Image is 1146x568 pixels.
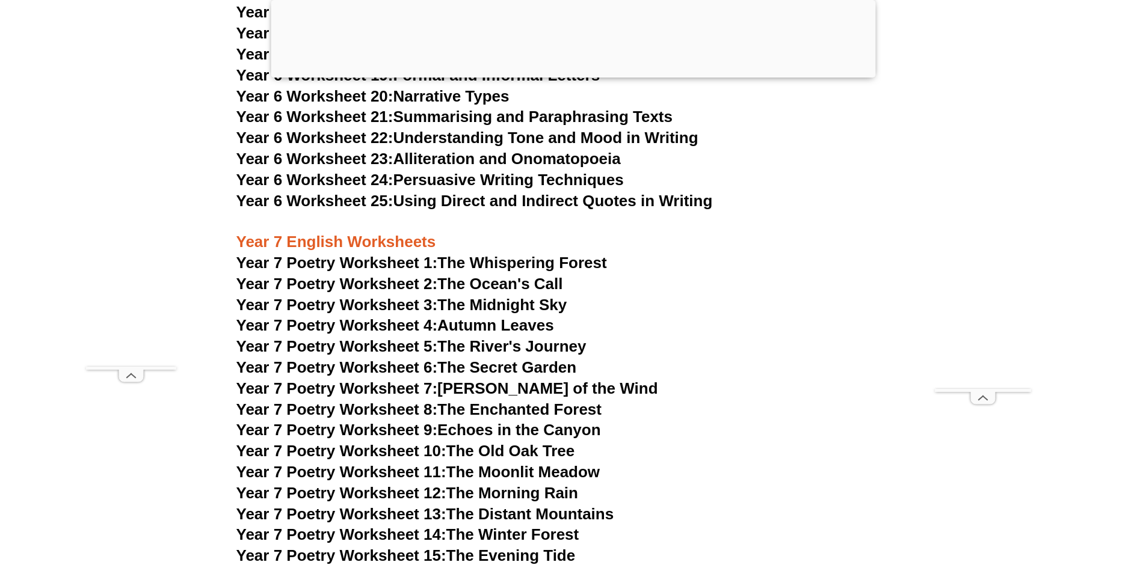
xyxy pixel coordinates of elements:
span: Year 6 Worksheet 25: [236,192,393,210]
span: Year 6 Worksheet 22: [236,129,393,147]
a: Year 7 Poetry Worksheet 9:Echoes in the Canyon [236,421,601,439]
span: Year 6 Worksheet 17: [236,24,393,42]
a: Year 6 Worksheet 17:Spelling Rules: Common Mistakes [236,24,648,42]
span: Year 6 Worksheet 20: [236,87,393,105]
span: Year 6 Worksheet 21: [236,108,393,126]
a: Year 6 Worksheet 22:Understanding Tone and Mood in Writing [236,129,698,147]
span: Year 6 Worksheet 18: [236,45,393,63]
span: Year 7 Poetry Worksheet 6: [236,358,438,376]
span: Year 7 Poetry Worksheet 13: [236,505,446,523]
span: Year 7 Poetry Worksheet 12: [236,484,446,502]
span: Year 7 Poetry Worksheet 4: [236,316,438,334]
a: Year 7 Poetry Worksheet 6:The Secret Garden [236,358,577,376]
span: Year 7 Poetry Worksheet 9: [236,421,438,439]
span: Year 6 Worksheet 24: [236,171,393,189]
iframe: Chat Widget [946,432,1146,568]
a: Year 7 Poetry Worksheet 3:The Midnight Sky [236,296,567,314]
a: Year 7 Poetry Worksheet 1:The Whispering Forest [236,254,607,272]
span: Year 7 Poetry Worksheet 15: [236,546,446,564]
span: Year 7 Poetry Worksheet 11: [236,463,446,481]
span: Year 7 Poetry Worksheet 8: [236,400,438,418]
a: Year 7 Poetry Worksheet 7:[PERSON_NAME] of the Wind [236,379,658,397]
a: Year 7 Poetry Worksheet 15:The Evening Tide [236,546,576,564]
a: Year 6 Worksheet 21:Summarising and Paraphrasing Texts [236,108,673,126]
iframe: Advertisement [935,28,1031,389]
a: Year 7 Poetry Worksheet 2:The Ocean's Call [236,275,563,293]
a: Year 7 Poetry Worksheet 10:The Old Oak Tree [236,442,575,460]
span: Year 7 Poetry Worksheet 5: [236,337,438,355]
a: Year 6 Worksheet 25:Using Direct and Indirect Quotes in Writing [236,192,713,210]
a: Year 7 Poetry Worksheet 8:The Enchanted Forest [236,400,602,418]
span: Year 7 Poetry Worksheet 3: [236,296,438,314]
a: Year 7 Poetry Worksheet 12:The Morning Rain [236,484,578,502]
a: Year 6 Worksheet 23:Alliteration and Onomatopoeia [236,150,621,168]
span: Year 6 Worksheet 19: [236,66,393,84]
span: Year 7 Poetry Worksheet 10: [236,442,446,460]
a: Year 6 Worksheet 20:Narrative Types [236,87,510,105]
a: Year 6 Worksheet 24:Persuasive Writing Techniques [236,171,624,189]
a: Year 7 Poetry Worksheet 14:The Winter Forest [236,525,579,543]
iframe: Advertisement [86,28,176,367]
span: Year 7 Poetry Worksheet 7: [236,379,438,397]
span: Year 7 Poetry Worksheet 2: [236,275,438,293]
span: Year 7 Poetry Worksheet 1: [236,254,438,272]
h3: Year 7 English Worksheets [236,212,910,252]
a: Year 7 Poetry Worksheet 13:The Distant Mountains [236,505,614,523]
span: Year 6 Worksheet 16: [236,3,393,21]
a: Year 7 Poetry Worksheet 5:The River's Journey [236,337,587,355]
span: Year 6 Worksheet 23: [236,150,393,168]
a: Year 7 Poetry Worksheet 4:Autumn Leaves [236,316,554,334]
a: Year 6 Worksheet 18:Contractions and Apostrophes [236,45,622,63]
a: Year 7 Poetry Worksheet 11:The Moonlit Meadow [236,463,600,481]
a: Year 6 Worksheet 19:Formal and Informal Letters [236,66,600,84]
a: Year 6 Worksheet 16:Simple, Continuous, and Perfect [236,3,634,21]
span: Year 7 Poetry Worksheet 14: [236,525,446,543]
